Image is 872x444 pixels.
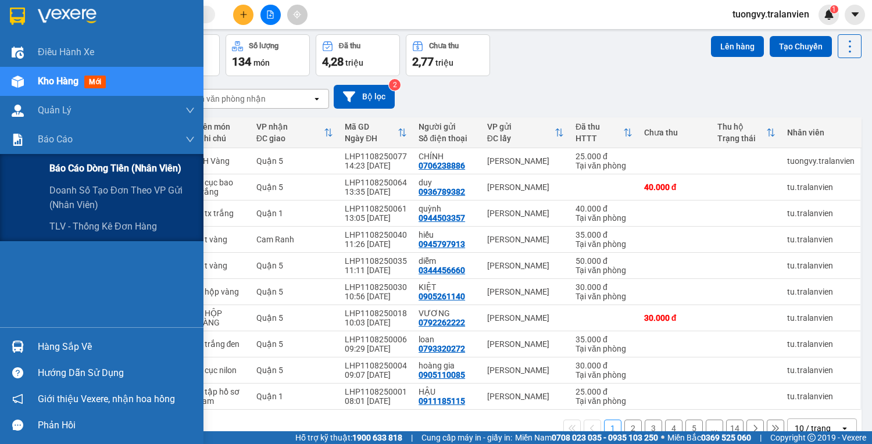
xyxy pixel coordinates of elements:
div: 0911185115 [419,396,465,406]
span: Cung cấp máy in - giấy in: [421,431,512,444]
span: | [760,431,762,444]
div: Tại văn phòng [576,344,632,353]
span: Giới thiệu Vexere, nhận hoa hồng [38,392,175,406]
span: Báo cáo [38,132,73,146]
div: 35.000 đ [576,230,632,239]
div: tu.tralanvien [787,235,855,244]
div: Quận 5 [256,182,333,192]
div: 10:56 [DATE] [345,292,407,301]
div: Quận 5 [256,313,333,323]
span: caret-down [850,9,860,20]
div: 08:01 [DATE] [345,396,407,406]
div: Phản hồi [38,417,195,434]
span: copyright [807,434,816,442]
div: Quận 5 [256,261,333,270]
div: HẬU [419,387,476,396]
div: 09:07 [DATE] [345,370,407,379]
div: LHP1108250040 [345,230,407,239]
span: món [253,58,270,67]
th: Toggle SortBy [481,117,570,148]
div: 1 HỘP VÀNG [198,309,245,327]
div: 1 trắng đen [198,339,245,349]
div: 30.000 đ [576,361,632,370]
div: Quận 5 [256,339,333,349]
span: notification [12,393,23,404]
div: Nhân viên [787,128,855,137]
div: [PERSON_NAME] [487,392,564,401]
div: Ghi chú [198,134,245,143]
span: aim [293,10,301,19]
span: Miền Bắc [667,431,751,444]
button: 14 [726,420,744,437]
div: 1 cục bao trắng [198,178,245,196]
div: 14:23 [DATE] [345,161,407,170]
div: 11:11 [DATE] [345,266,407,275]
div: 1 tập hồ sơ cam [198,387,245,406]
th: Toggle SortBy [712,117,781,148]
button: Đã thu4,28 triệu [316,34,400,76]
div: 0792262222 [419,318,465,327]
button: Tạo Chuyến [770,36,832,57]
strong: 0369 525 060 [701,433,751,442]
div: 0793320272 [419,344,465,353]
div: 40.000 đ [576,204,632,213]
span: tuongvy.tralanvien [723,7,819,22]
button: 4 [665,420,682,437]
div: 10:03 [DATE] [345,318,407,327]
div: diễm [419,256,476,266]
span: down [185,135,195,144]
div: CHÍNH [419,152,476,161]
div: Hàng sắp về [38,338,195,356]
div: Người gửi [419,122,476,131]
div: [PERSON_NAME] [487,182,564,192]
div: LHP1108250001 [345,387,407,396]
span: question-circle [12,367,23,378]
div: 0945797913 [419,239,465,249]
b: Trà Lan Viên - Gửi khách hàng [72,17,115,132]
strong: 0708 023 035 - 0935 103 250 [552,433,658,442]
div: tu.tralanvien [787,313,855,323]
div: Số lượng [249,42,278,50]
div: LHP1108250035 [345,256,407,266]
div: tu.tralanvien [787,339,855,349]
b: [DOMAIN_NAME] [98,44,160,53]
div: LHP1108250018 [345,309,407,318]
img: warehouse-icon [12,46,24,59]
div: [PERSON_NAME] [487,261,564,270]
img: warehouse-icon [12,341,24,353]
div: Tại văn phòng [576,239,632,249]
div: 13:35 [DATE] [345,187,407,196]
div: 09:29 [DATE] [345,344,407,353]
div: Quận 1 [256,392,333,401]
div: LHP1108250064 [345,178,407,187]
div: 25.000 đ [576,387,632,396]
div: 1 t vàng [198,235,245,244]
div: 0344456660 [419,266,465,275]
button: 1 [604,420,621,437]
span: triệu [345,58,363,67]
div: 1 cục nilon [198,366,245,375]
div: Mã GD [345,122,398,131]
button: Bộ lọc [334,85,395,109]
span: plus [240,10,248,19]
div: 0905110085 [419,370,465,379]
div: 25.000 đ [576,152,632,161]
div: tu.tralanvien [787,366,855,375]
div: Quận 5 [256,287,333,296]
img: logo.jpg [126,15,154,42]
div: quỳnh [419,204,476,213]
div: Ngày ĐH [345,134,398,143]
div: tuongvy.tralanvien [787,156,855,166]
span: 134 [232,55,251,69]
div: LHP1108250030 [345,282,407,292]
div: VƯƠNG [419,309,476,318]
div: LHP1108250006 [345,335,407,344]
button: Lên hàng [711,36,764,57]
span: 1 [832,5,836,13]
svg: open [312,94,321,103]
div: Quận 1 [256,209,333,218]
div: 35.000 đ [576,335,632,344]
button: 3 [645,420,662,437]
span: 4,28 [322,55,344,69]
div: LHP1108250077 [345,152,407,161]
